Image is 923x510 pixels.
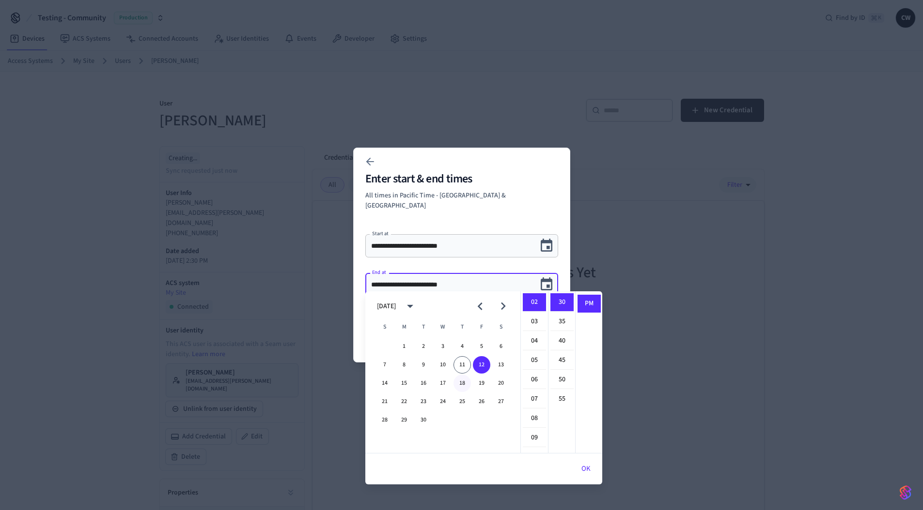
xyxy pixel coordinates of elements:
button: 18 [454,375,471,392]
h2: Enter start & end times [365,173,558,185]
button: 14 [376,375,393,392]
button: 16 [415,375,432,392]
button: Choose date, selected date is Sep 12, 2025 [535,273,558,296]
button: 30 [415,411,432,429]
button: 11 [454,356,471,374]
button: 12 [473,356,490,374]
button: 22 [395,393,413,410]
span: Tuesday [415,317,432,337]
button: 29 [395,411,413,429]
span: All times in Pacific Time - [GEOGRAPHIC_DATA] & [GEOGRAPHIC_DATA] [365,191,506,210]
li: 40 minutes [550,332,574,350]
li: 8 hours [523,409,546,428]
li: 3 hours [523,313,546,331]
button: 17 [434,375,452,392]
li: 4 hours [523,332,546,350]
li: 35 minutes [550,313,574,331]
button: 3 [434,338,452,355]
ul: Select hours [521,291,548,453]
li: 9 hours [523,429,546,447]
li: 10 hours [523,448,546,466]
button: 5 [473,338,490,355]
ul: Select meridiem [575,291,602,453]
button: 27 [492,393,510,410]
li: PM [578,295,601,313]
li: 30 minutes [550,293,574,312]
span: Wednesday [434,317,452,337]
button: 1 [395,338,413,355]
li: 6 hours [523,371,546,389]
label: End at [372,269,386,276]
div: [DATE] [377,301,396,312]
button: 20 [492,375,510,392]
span: Saturday [492,317,510,337]
ul: Select minutes [548,291,575,453]
button: 26 [473,393,490,410]
li: 50 minutes [550,371,574,389]
li: 55 minutes [550,390,574,408]
button: calendar view is open, switch to year view [399,295,422,317]
button: 21 [376,393,393,410]
button: 13 [492,356,510,374]
button: 9 [415,356,432,374]
span: Thursday [454,317,471,337]
button: Choose date, selected date is Sep 11, 2025 [535,234,558,257]
button: 10 [434,356,452,374]
button: 8 [395,356,413,374]
label: Start at [372,230,389,237]
img: SeamLogoGradient.69752ec5.svg [900,485,911,500]
button: Next month [492,295,515,317]
button: Previous month [469,295,491,317]
button: 7 [376,356,393,374]
li: 7 hours [523,390,546,408]
button: 28 [376,411,393,429]
button: OK [570,457,602,480]
button: 24 [434,393,452,410]
button: 19 [473,375,490,392]
button: 23 [415,393,432,410]
button: 15 [395,375,413,392]
button: 25 [454,393,471,410]
span: Friday [473,317,490,337]
li: 5 hours [523,351,546,370]
li: 45 minutes [550,351,574,370]
span: Monday [395,317,413,337]
button: 2 [415,338,432,355]
button: 4 [454,338,471,355]
button: 6 [492,338,510,355]
span: Sunday [376,317,393,337]
li: 2 hours [523,293,546,312]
